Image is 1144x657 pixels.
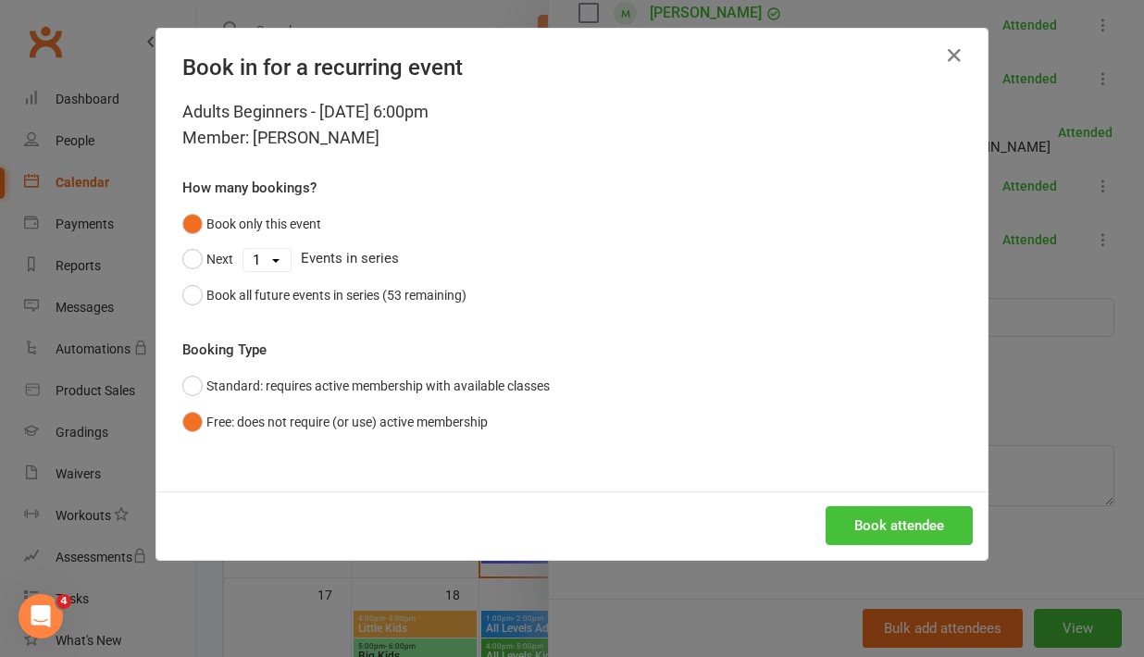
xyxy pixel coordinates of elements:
[206,285,466,305] div: Book all future events in series (53 remaining)
[182,242,233,277] button: Next
[182,368,550,403] button: Standard: requires active membership with available classes
[182,404,488,440] button: Free: does not require (or use) active membership
[182,99,962,151] div: Adults Beginners - [DATE] 6:00pm Member: [PERSON_NAME]
[182,278,466,313] button: Book all future events in series (53 remaining)
[939,41,969,70] button: Close
[826,506,973,545] button: Book attendee
[182,55,962,81] h4: Book in for a recurring event
[182,339,267,361] label: Booking Type
[56,594,71,609] span: 4
[19,594,63,638] iframe: Intercom live chat
[182,177,317,199] label: How many bookings?
[182,242,962,277] div: Events in series
[182,206,321,242] button: Book only this event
